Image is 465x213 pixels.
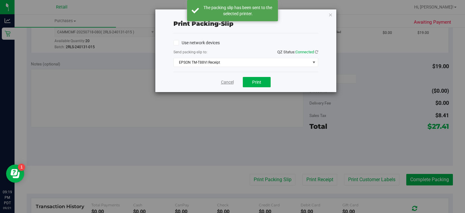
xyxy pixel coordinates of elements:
[310,58,318,67] span: select
[173,40,220,46] label: Use network devices
[173,20,233,27] span: Print packing-slip
[6,165,24,183] iframe: Resource center
[18,164,25,171] iframe: Resource center unread badge
[202,5,273,17] div: The packing slip has been sent to the selected printer.
[174,58,310,67] span: EPSON TM-T88VI Receipt
[243,77,271,87] button: Print
[252,80,261,85] span: Print
[221,79,234,85] a: Cancel
[173,49,207,55] label: Send packing-slip to:
[277,50,318,54] span: QZ Status:
[295,50,314,54] span: Connected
